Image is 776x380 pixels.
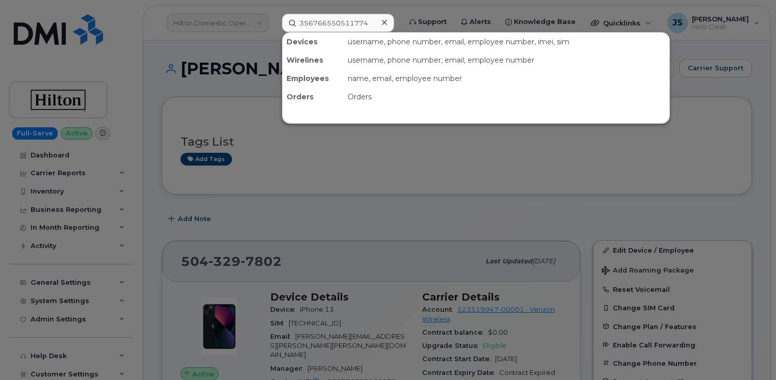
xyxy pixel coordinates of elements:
[344,51,669,69] div: username, phone number, email, employee number
[282,69,344,88] div: Employees
[344,69,669,88] div: name, email, employee number
[282,33,344,51] div: Devices
[282,51,344,69] div: Wirelines
[344,33,669,51] div: username, phone number, email, employee number, imei, sim
[732,336,768,372] iframe: Messenger Launcher
[344,88,669,106] div: Orders
[282,88,344,106] div: Orders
